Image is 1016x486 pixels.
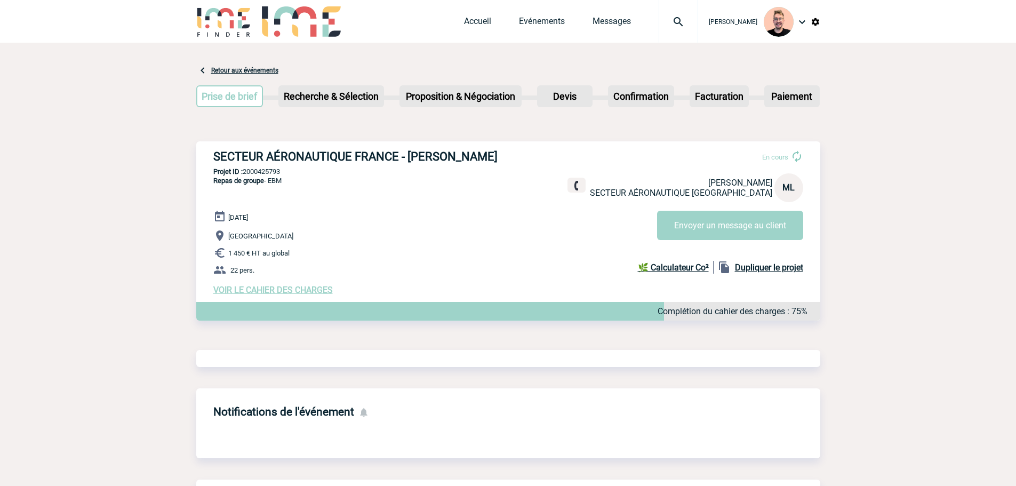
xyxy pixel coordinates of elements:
img: fixe.png [572,181,581,190]
span: [GEOGRAPHIC_DATA] [228,232,293,240]
img: IME-Finder [196,6,252,37]
h3: SECTEUR AÉRONAUTIQUE FRANCE - [PERSON_NAME] [213,150,533,163]
span: 1 450 € HT au global [228,249,290,257]
a: Accueil [464,16,491,31]
h4: Notifications de l'événement [213,405,354,418]
p: Devis [538,86,591,106]
a: 🌿 Calculateur Co² [638,261,714,274]
img: 129741-1.png [764,7,794,37]
span: 22 pers. [230,266,254,274]
span: - EBM [213,177,282,185]
p: Recherche & Sélection [279,86,383,106]
span: Repas de groupe [213,177,264,185]
a: VOIR LE CAHIER DES CHARGES [213,285,333,295]
p: Paiement [765,86,819,106]
b: Projet ID : [213,168,243,176]
span: [DATE] [228,213,248,221]
p: Facturation [691,86,748,106]
p: Confirmation [609,86,673,106]
img: file_copy-black-24dp.png [718,261,731,274]
span: En cours [762,153,788,161]
a: Evénements [519,16,565,31]
span: SECTEUR AÉRONAUTIQUE [GEOGRAPHIC_DATA] [590,188,772,198]
span: ML [782,182,795,193]
button: Envoyer un message au client [657,211,803,240]
b: 🌿 Calculateur Co² [638,262,709,273]
b: Dupliquer le projet [735,262,803,273]
p: Prise de brief [197,86,262,106]
p: Proposition & Négociation [401,86,521,106]
a: Retour aux événements [211,67,278,74]
p: 2000425793 [196,168,820,176]
span: [PERSON_NAME] [708,178,772,188]
a: Messages [593,16,631,31]
span: [PERSON_NAME] [709,18,757,26]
